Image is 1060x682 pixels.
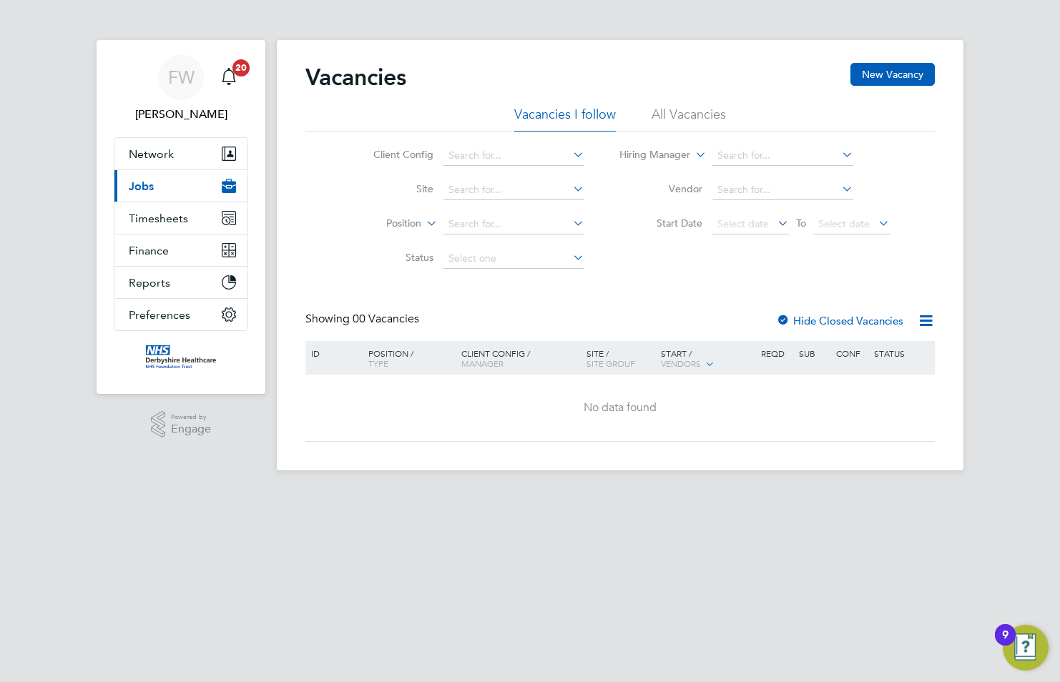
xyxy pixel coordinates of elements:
[146,345,216,368] img: derbyshire-nhs-logo-retina.png
[620,217,702,229] label: Start Date
[114,170,247,202] button: Jobs
[620,182,702,195] label: Vendor
[583,341,658,375] div: Site /
[97,40,265,394] nav: Main navigation
[114,106,248,123] span: Fiona White
[818,217,870,230] span: Select date
[795,341,833,365] div: Sub
[171,423,211,435] span: Engage
[514,106,616,132] li: Vacancies I follow
[833,341,870,365] div: Conf
[608,148,690,162] label: Hiring Manager
[1002,635,1009,653] div: 9
[114,234,247,266] button: Finance
[129,147,174,161] span: Network
[657,341,757,377] div: Start /
[168,68,195,87] span: FW
[443,249,584,269] input: Select one
[712,180,853,200] input: Search for...
[443,146,584,166] input: Search for...
[870,341,933,365] div: Status
[792,214,810,232] span: To
[308,400,933,415] div: No data found
[171,411,211,423] span: Powered by
[215,54,243,100] a: 20
[308,341,358,365] div: ID
[129,244,169,257] span: Finance
[114,299,247,330] button: Preferences
[461,357,504,369] span: Manager
[114,345,248,368] a: Go to home page
[232,59,250,76] span: 20
[712,146,853,166] input: Search for...
[351,148,433,161] label: Client Config
[458,341,583,375] div: Client Config /
[114,138,247,169] button: Network
[129,179,154,193] span: Jobs
[129,212,188,225] span: Timesheets
[114,54,248,123] a: FW[PERSON_NAME]
[717,217,769,230] span: Select date
[351,182,433,195] label: Site
[339,217,421,231] label: Position
[368,357,388,369] span: Type
[129,276,170,290] span: Reports
[443,180,584,200] input: Search for...
[850,63,935,86] button: New Vacancy
[587,357,635,369] span: Site Group
[114,202,247,234] button: Timesheets
[652,106,726,132] li: All Vacancies
[305,63,406,92] h2: Vacancies
[305,312,422,327] div: Showing
[1003,625,1049,671] button: Open Resource Center, 9 new notifications
[114,267,247,298] button: Reports
[358,341,458,375] div: Position /
[351,251,433,264] label: Status
[776,314,903,327] label: Hide Closed Vacancies
[661,357,701,369] span: Vendors
[757,341,795,365] div: Reqd
[443,214,584,234] input: Search for...
[151,411,212,438] a: Powered byEngage
[353,312,419,326] span: 00 Vacancies
[129,308,190,322] span: Preferences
